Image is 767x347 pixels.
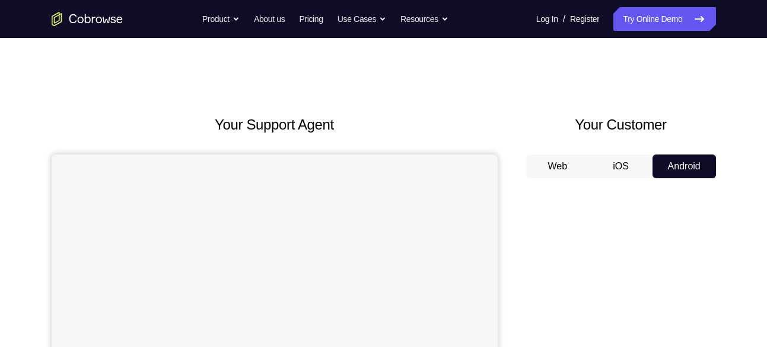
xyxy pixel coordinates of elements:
button: Resources [400,7,448,31]
span: / [563,12,565,26]
button: Use Cases [338,7,386,31]
a: Register [570,7,599,31]
a: Log In [536,7,558,31]
h2: Your Support Agent [52,114,498,135]
button: Web [526,154,590,178]
button: iOS [589,154,653,178]
a: Pricing [299,7,323,31]
h2: Your Customer [526,114,716,135]
a: Go to the home page [52,12,123,26]
a: About us [254,7,285,31]
a: Try Online Demo [613,7,715,31]
button: Product [202,7,240,31]
button: Android [653,154,716,178]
